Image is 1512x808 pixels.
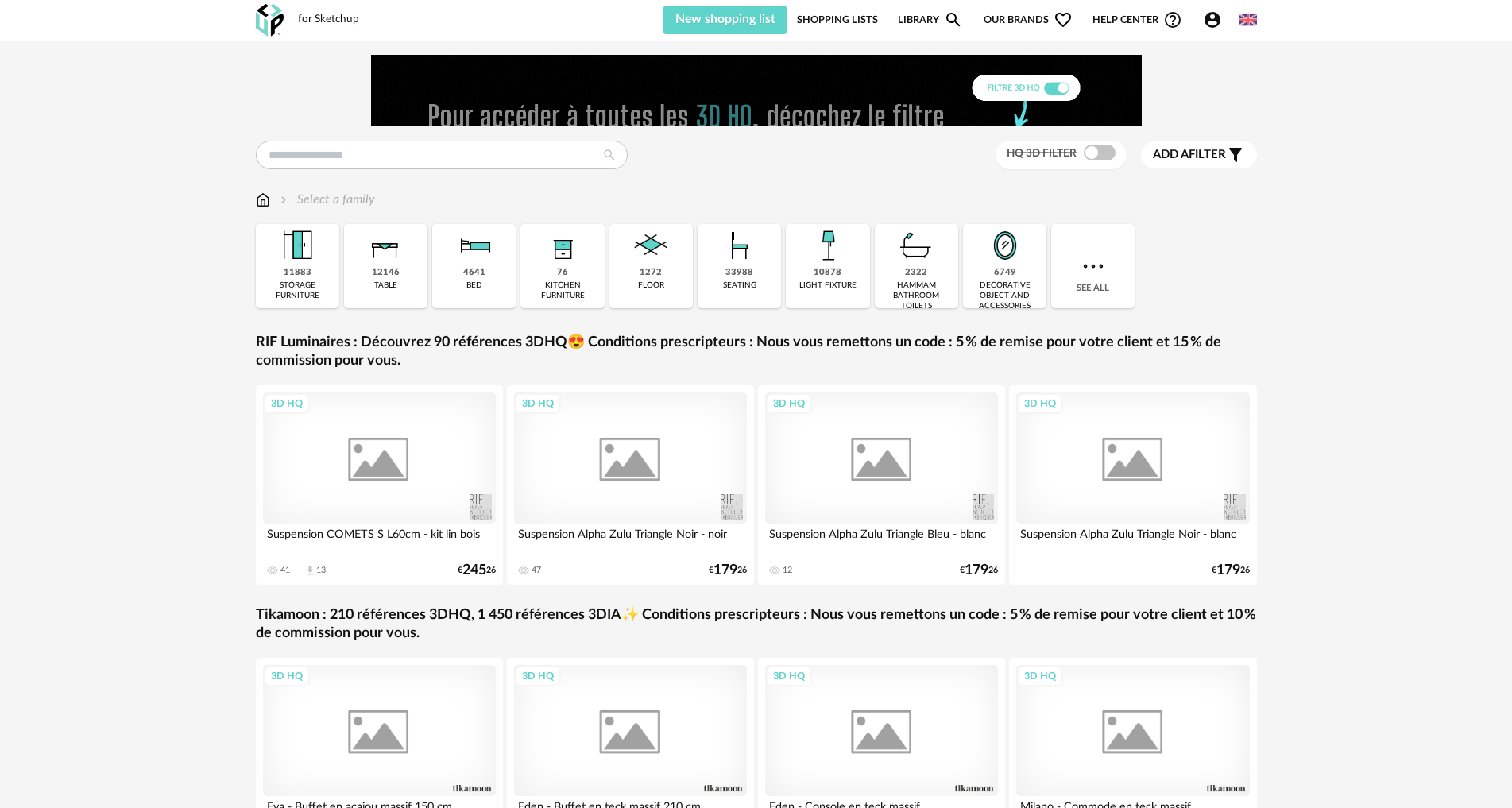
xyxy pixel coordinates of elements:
[532,565,541,576] div: 47
[1017,666,1063,686] div: 3D HQ
[276,224,319,267] img: Meuble%20de%20rangement.png
[1203,10,1229,29] span: Account Circle icon
[261,280,334,301] div: storage furniture
[1226,145,1245,164] span: Filter icon
[280,565,290,576] div: 41
[515,666,561,686] div: 3D HQ
[766,666,812,686] div: 3D HQ
[256,606,1257,644] a: Tikamoon : 210 références 3DHQ, 1 450 références 3DIA✨ Conditions prescripteurs : Nous vous remet...
[723,280,756,291] div: seating
[766,393,812,414] div: 3D HQ
[1079,252,1108,280] img: more.7b13dc1.svg
[1216,565,1240,576] span: 179
[799,280,857,291] div: light fixture
[1009,385,1257,585] a: 3D HQ Suspension Alpha Zulu Triangle Noir - blanc €17926
[466,280,482,291] div: bed
[264,666,310,686] div: 3D HQ
[1163,10,1182,29] span: Help Circle Outline icon
[783,565,792,576] div: 12
[316,565,326,576] div: 13
[515,393,561,414] div: 3D HQ
[372,267,400,279] div: 12146
[1054,10,1073,29] span: Heart Outline icon
[364,224,407,267] img: Table.png
[765,524,999,555] div: Suspension Alpha Zulu Triangle Bleu - blanc
[675,13,775,25] span: New shopping list
[514,524,748,555] div: Suspension Alpha Zulu Triangle Noir - noir
[880,280,953,311] div: hammam bathroom toilets
[663,6,787,34] button: New shopping list
[298,13,359,27] div: for Sketchup
[944,10,963,29] span: Magnify icon
[1203,10,1222,29] span: Account Circle icon
[1153,147,1226,163] span: filter
[1007,148,1077,159] span: HQ 3D filter
[984,6,1073,34] span: Our brands
[256,334,1257,371] a: RIF Luminaires : Découvrez 90 références 3DHQ😍 Conditions prescripteurs : Nous vous remettons un ...
[525,280,599,301] div: kitchen furniture
[458,565,496,576] div: € 26
[638,280,664,291] div: floor
[1051,224,1135,308] div: See all
[1239,11,1257,29] img: us
[725,267,753,279] div: 33988
[256,385,504,585] a: 3D HQ Suspension COMETS S L60cm - kit lin bois 41 Download icon 13 €24526
[463,267,485,279] div: 4641
[1092,10,1182,29] span: Help centerHelp Circle Outline icon
[277,191,375,209] div: Select a family
[1017,393,1063,414] div: 3D HQ
[1153,149,1189,160] span: Add a
[797,6,878,34] a: Shopping Lists
[965,565,988,576] span: 179
[758,385,1006,585] a: 3D HQ Suspension Alpha Zulu Triangle Bleu - blanc 12 €17926
[1141,141,1257,168] button: Add afilter Filter icon
[709,565,747,576] div: € 26
[898,6,963,34] a: LibraryMagnify icon
[960,565,998,576] div: € 26
[304,565,316,577] span: Download icon
[557,267,568,279] div: 76
[462,565,486,576] span: 245
[371,55,1142,126] img: FILTRE%20HQ%20NEW_V1%20(4).gif
[277,191,290,209] img: svg+xml;base64,PHN2ZyB3aWR0aD0iMTYiIGhlaWdodD0iMTYiIHZpZXdCb3g9IjAgMCAxNiAxNiIgZmlsbD0ibm9uZSIgeG...
[453,224,496,267] img: Literie.png
[994,267,1016,279] div: 6749
[374,280,397,291] div: table
[806,224,849,267] img: Luminaire.png
[1016,524,1250,555] div: Suspension Alpha Zulu Triangle Noir - blanc
[1212,565,1250,576] div: € 26
[814,267,841,279] div: 10878
[264,393,310,414] div: 3D HQ
[895,224,938,267] img: Salle%20de%20bain.png
[640,267,662,279] div: 1272
[905,267,927,279] div: 2322
[256,191,270,209] img: svg+xml;base64,PHN2ZyB3aWR0aD0iMTYiIGhlaWdodD0iMTciIHZpZXdCb3g9IjAgMCAxNiAxNyIgZmlsbD0ibm9uZSIgeG...
[256,4,284,37] img: OXP
[263,524,497,555] div: Suspension COMETS S L60cm - kit lin bois
[284,267,311,279] div: 11883
[629,224,672,267] img: Sol.png
[984,224,1027,267] img: Miroir.png
[507,385,755,585] a: 3D HQ Suspension Alpha Zulu Triangle Noir - noir 47 €17926
[541,224,584,267] img: Rangement.png
[718,224,761,267] img: Assise.png
[968,280,1042,311] div: decorative object and accessories
[713,565,737,576] span: 179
